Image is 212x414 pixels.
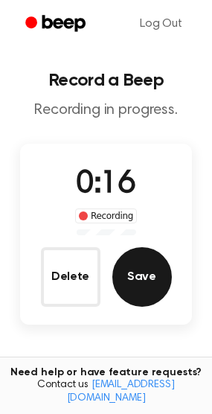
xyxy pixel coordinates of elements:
[112,247,172,307] button: Save Audio Record
[125,6,197,42] a: Log Out
[41,247,100,307] button: Delete Audio Record
[75,208,137,223] div: Recording
[76,169,135,200] span: 0:16
[12,71,200,89] h1: Record a Beep
[67,380,175,404] a: [EMAIL_ADDRESS][DOMAIN_NAME]
[9,379,203,405] span: Contact us
[12,101,200,120] p: Recording in progress.
[15,10,99,39] a: Beep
